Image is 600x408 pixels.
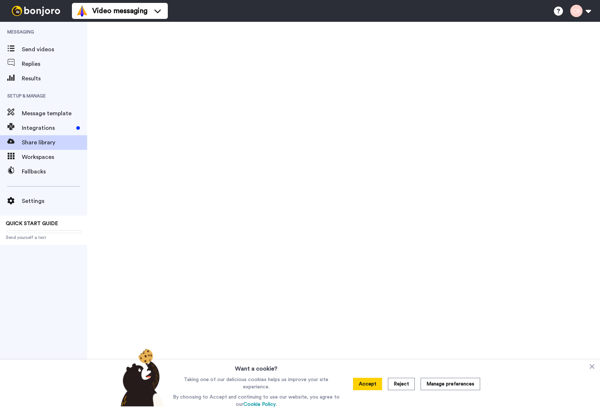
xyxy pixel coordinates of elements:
[22,153,87,161] span: Workspaces
[171,393,341,408] p: By choosing to Accept and continuing to use our website, you agree to our .
[76,5,88,17] img: vm-color.svg
[9,6,63,16] img: bj-logo-header-white.svg
[171,376,341,391] p: Taking one of our delicious cookies helps us improve your site experience.
[22,124,73,132] span: Integrations
[92,6,147,16] span: Video messaging
[388,378,415,390] button: Reject
[114,348,168,407] img: bear-with-cookie.png
[243,402,276,407] a: Cookie Policy
[22,45,87,54] span: Send videos
[22,138,87,147] span: Share library
[421,378,480,390] button: Manage preferences
[22,197,87,205] span: Settings
[22,167,87,176] span: Fallbacks
[6,235,81,240] span: Send yourself a test
[235,360,277,373] h3: Want a cookie?
[22,109,87,118] span: Message template
[22,74,87,83] span: Results
[22,60,87,68] span: Replies
[6,221,58,226] span: QUICK START GUIDE
[353,378,382,390] button: Accept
